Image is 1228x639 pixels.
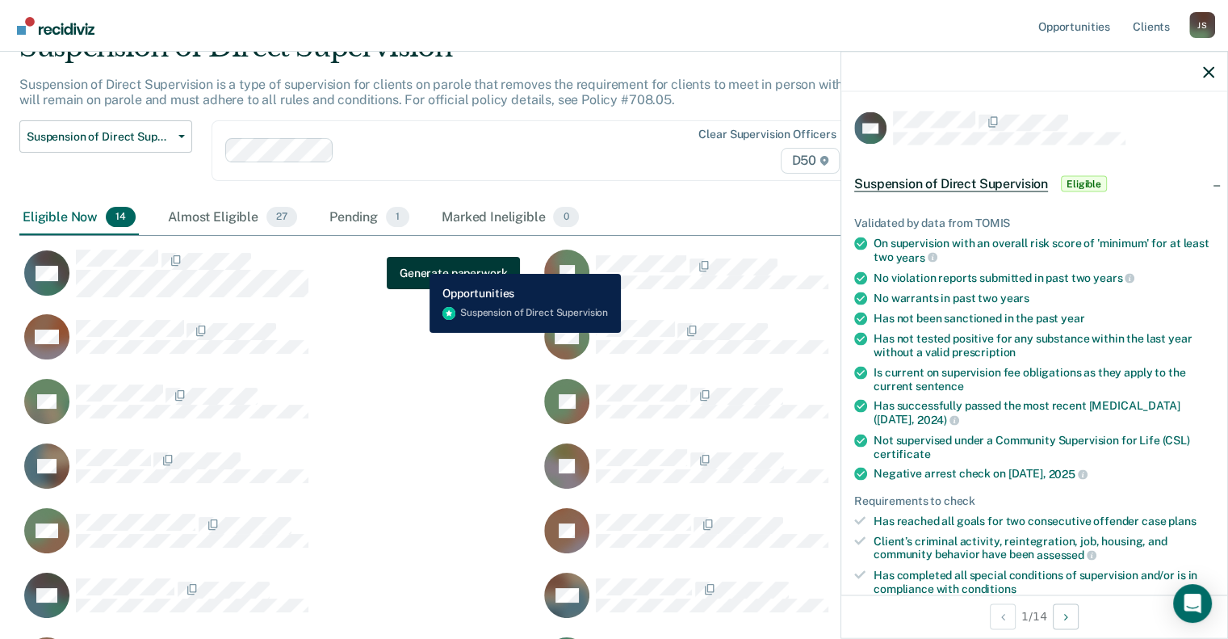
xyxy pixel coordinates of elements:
[1048,468,1087,481] span: 2025
[841,595,1227,637] div: 1 / 14
[19,443,539,507] div: CaseloadOpportunityCell-00618163
[990,603,1016,629] button: Previous Opportunity
[962,582,1016,595] span: conditions
[1173,584,1212,623] div: Open Intercom Messenger
[386,207,409,228] span: 1
[17,17,94,35] img: Recidiviz
[27,130,172,144] span: Suspension of Direct Supervision
[874,271,1214,285] div: No violation reports submitted in past two
[19,313,539,378] div: CaseloadOpportunityCell-00374413
[874,534,1214,561] div: Client’s criminal activity, reintegration, job, housing, and community behavior have been
[916,379,964,392] span: sentence
[841,158,1227,210] div: Suspension of Direct SupervisionEligible
[1037,549,1096,561] span: assessed
[19,507,539,572] div: CaseloadOpportunityCell-00549907
[106,207,136,228] span: 14
[19,200,139,236] div: Eligible Now
[1189,12,1215,38] div: J S
[874,237,1214,264] div: On supervision with an overall risk score of 'minimum' for at least two
[895,250,937,263] span: years
[387,258,520,290] a: Navigate to form link
[874,399,1214,427] div: Has successfully passed the most recent [MEDICAL_DATA] ([DATE],
[854,494,1214,507] div: Requirements to check
[1061,176,1107,192] span: Eligible
[539,443,1059,507] div: CaseloadOpportunityCell-00383498
[326,200,413,236] div: Pending
[539,249,1059,313] div: CaseloadOpportunityCell-00153881
[539,378,1059,443] div: CaseloadOpportunityCell-00098098
[854,176,1048,192] span: Suspension of Direct Supervision
[1000,292,1029,305] span: years
[952,345,1016,358] span: prescription
[387,258,520,290] button: Generate paperwork
[553,207,578,228] span: 0
[539,507,1059,572] div: CaseloadOpportunityCell-00517044
[19,249,539,313] div: CaseloadOpportunityCell-00563147
[874,292,1214,305] div: No warrants in past two
[1053,603,1079,629] button: Next Opportunity
[539,313,1059,378] div: CaseloadOpportunityCell-00265371
[874,514,1214,528] div: Has reached all goals for two consecutive offender case
[438,200,582,236] div: Marked Ineligible
[19,572,539,637] div: CaseloadOpportunityCell-00570728
[874,365,1214,393] div: Is current on supervision fee obligations as they apply to the current
[874,467,1214,481] div: Negative arrest check on [DATE],
[874,332,1214,359] div: Has not tested positive for any substance within the last year without a valid
[781,148,839,174] span: D50
[1189,12,1215,38] button: Profile dropdown button
[19,31,941,77] div: Suspension of Direct Supervision
[874,433,1214,460] div: Not supervised under a Community Supervision for Life (CSL)
[874,312,1214,326] div: Has not been sanctioned in the past
[19,77,938,107] p: Suspension of Direct Supervision is a type of supervision for clients on parole that removes the ...
[165,200,300,236] div: Almost Eligible
[1093,271,1134,284] span: years
[1061,312,1084,325] span: year
[1168,514,1196,527] span: plans
[874,568,1214,595] div: Has completed all special conditions of supervision and/or is in compliance with
[854,217,1214,230] div: Validated by data from TOMIS
[698,128,836,141] div: Clear supervision officers
[266,207,297,228] span: 27
[874,447,930,460] span: certificate
[539,572,1059,637] div: CaseloadOpportunityCell-00608880
[19,378,539,443] div: CaseloadOpportunityCell-00481585
[917,413,959,426] span: 2024)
